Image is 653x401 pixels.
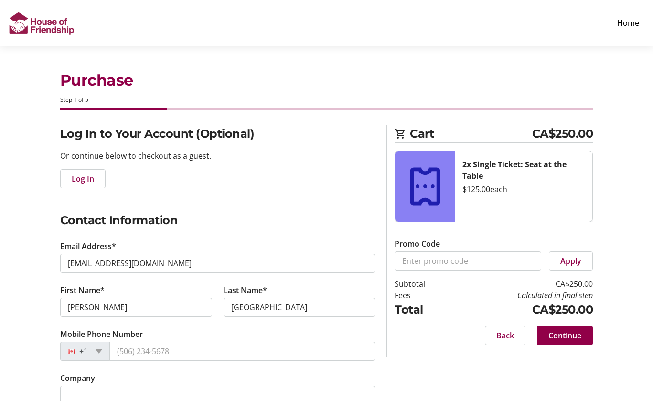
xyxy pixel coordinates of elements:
[452,278,593,290] td: CA$250.00
[109,342,375,361] input: (506) 234-5678
[60,328,143,340] label: Mobile Phone Number
[395,278,452,290] td: Subtotal
[611,14,645,32] a: Home
[224,284,267,296] label: Last Name*
[496,330,514,341] span: Back
[560,255,581,267] span: Apply
[395,301,452,318] td: Total
[60,169,106,188] button: Log In
[60,212,375,229] h2: Contact Information
[452,290,593,301] td: Calculated in final step
[410,125,532,142] span: Cart
[462,184,585,195] div: $125.00 each
[462,159,567,181] strong: 2x Single Ticket: Seat at the Table
[60,372,95,384] label: Company
[452,301,593,318] td: CA$250.00
[60,150,375,162] p: Or continue below to checkout as a guest.
[60,125,375,142] h2: Log In to Your Account (Optional)
[395,290,452,301] td: Fees
[60,96,593,104] div: Step 1 of 5
[60,69,593,92] h1: Purchase
[549,251,593,271] button: Apply
[548,330,581,341] span: Continue
[60,284,105,296] label: First Name*
[60,240,116,252] label: Email Address*
[485,326,525,345] button: Back
[72,173,94,184] span: Log In
[532,125,593,142] span: CA$250.00
[8,4,75,42] img: House of Friendship's Logo
[395,238,440,249] label: Promo Code
[537,326,593,345] button: Continue
[395,251,541,271] input: Enter promo code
